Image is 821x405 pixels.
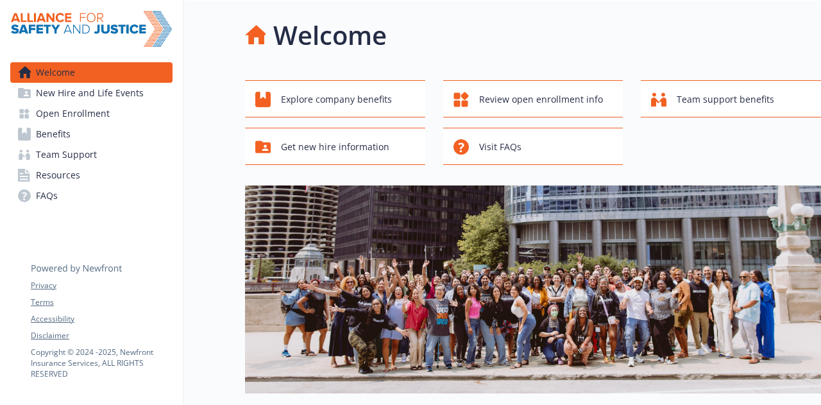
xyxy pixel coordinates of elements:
[479,135,521,159] span: Visit FAQs
[31,297,172,308] a: Terms
[677,87,774,112] span: Team support benefits
[245,128,425,165] button: Get new hire information
[245,80,425,117] button: Explore company benefits
[36,124,71,144] span: Benefits
[281,135,389,159] span: Get new hire information
[31,280,172,291] a: Privacy
[36,165,80,185] span: Resources
[245,185,821,393] img: overview page banner
[443,80,623,117] button: Review open enrollment info
[36,83,144,103] span: New Hire and Life Events
[36,144,97,165] span: Team Support
[36,185,58,206] span: FAQs
[10,165,173,185] a: Resources
[10,62,173,83] a: Welcome
[10,185,173,206] a: FAQs
[31,347,172,379] p: Copyright © 2024 - 2025 , Newfront Insurance Services, ALL RIGHTS RESERVED
[273,16,387,55] h1: Welcome
[36,103,110,124] span: Open Enrollment
[31,313,172,325] a: Accessibility
[10,83,173,103] a: New Hire and Life Events
[479,87,603,112] span: Review open enrollment info
[10,124,173,144] a: Benefits
[443,128,623,165] button: Visit FAQs
[641,80,821,117] button: Team support benefits
[31,330,172,341] a: Disclaimer
[10,144,173,165] a: Team Support
[10,103,173,124] a: Open Enrollment
[36,62,75,83] span: Welcome
[281,87,392,112] span: Explore company benefits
